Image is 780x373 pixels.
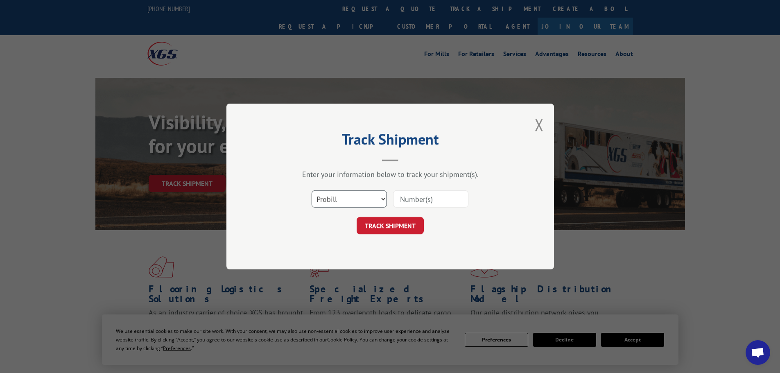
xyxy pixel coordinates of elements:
[535,114,544,136] button: Close modal
[267,170,513,179] div: Enter your information below to track your shipment(s).
[746,340,770,365] a: Open chat
[267,133,513,149] h2: Track Shipment
[393,190,468,208] input: Number(s)
[357,217,424,234] button: TRACK SHIPMENT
